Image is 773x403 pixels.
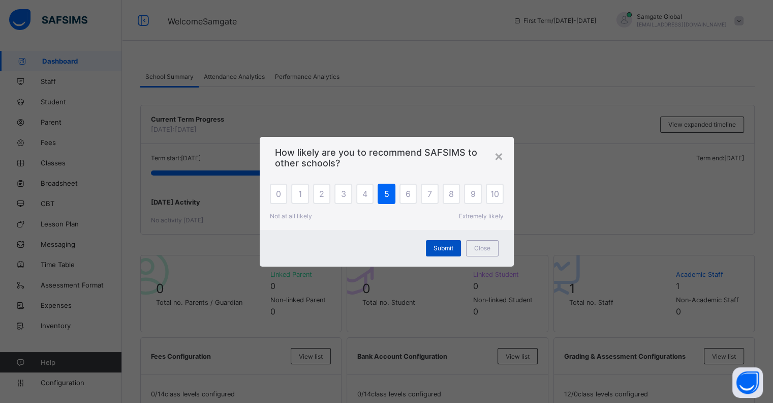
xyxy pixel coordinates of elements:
[427,189,432,199] span: 7
[459,212,504,220] span: Extremely likely
[406,189,411,199] span: 6
[362,189,367,199] span: 4
[471,189,476,199] span: 9
[384,189,389,199] span: 5
[474,244,490,252] span: Close
[494,147,504,164] div: ×
[434,244,453,252] span: Submit
[275,147,499,168] span: How likely are you to recommend SAFSIMS to other schools?
[449,189,454,199] span: 8
[270,184,288,204] div: 0
[490,189,499,199] span: 10
[298,189,302,199] span: 1
[270,212,312,220] span: Not at all likely
[732,367,763,398] button: Open asap
[341,189,346,199] span: 3
[319,189,324,199] span: 2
